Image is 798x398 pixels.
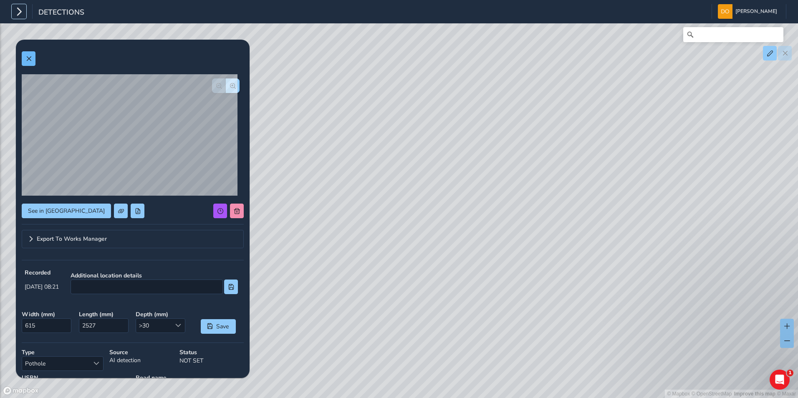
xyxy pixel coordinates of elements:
span: [DATE] 08:21 [25,283,59,291]
span: >30 [136,319,171,333]
strong: USRN [22,374,130,382]
img: diamond-layout [718,4,732,19]
span: Pothole [22,357,89,370]
button: See in Route View [22,204,111,218]
p: NOT SET [179,356,244,365]
button: Save [201,319,236,334]
strong: Depth ( mm ) [136,310,187,318]
span: Export To Works Manager [37,236,107,242]
strong: Status [179,348,244,356]
a: Expand [22,230,244,248]
strong: Length ( mm ) [79,310,130,318]
strong: Additional location details [71,272,238,280]
button: [PERSON_NAME] [718,4,780,19]
strong: Recorded [25,269,59,277]
strong: Road name [136,374,244,382]
iframe: Intercom live chat [770,370,790,390]
span: 1 [787,370,793,376]
strong: Width ( mm ) [22,310,73,318]
strong: Source [109,348,174,356]
span: See in [GEOGRAPHIC_DATA] [28,207,105,215]
div: AI detection [106,345,177,374]
span: Detections [38,7,84,19]
div: Select a type [89,357,103,370]
strong: Type [22,348,104,356]
span: [PERSON_NAME] [735,4,777,19]
input: Search [683,27,783,42]
span: Save [216,322,230,330]
div: [GEOGRAPHIC_DATA] [133,371,247,393]
div: 12800751 [19,371,133,393]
